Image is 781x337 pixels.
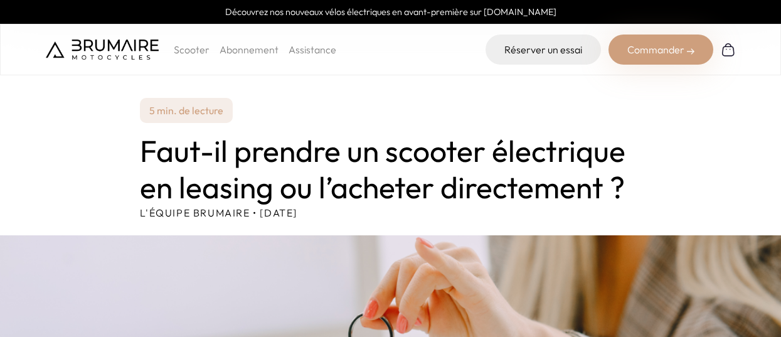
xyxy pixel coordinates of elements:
a: Réserver un essai [486,35,601,65]
img: right-arrow-2.png [687,48,694,55]
h1: Faut-il prendre un scooter électrique en leasing ou l’acheter directement ? [140,133,642,205]
img: Brumaire Motocycles [46,40,159,60]
p: Scooter [174,42,210,57]
a: Assistance [289,43,336,56]
img: Panier [721,42,736,57]
a: Abonnement [220,43,279,56]
p: 5 min. de lecture [140,98,233,123]
div: Commander [608,35,713,65]
p: L'équipe Brumaire • [DATE] [140,205,642,220]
